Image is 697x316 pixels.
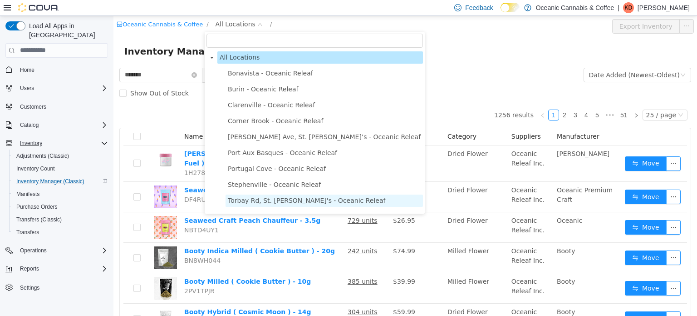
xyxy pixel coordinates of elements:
[435,94,446,105] li: 1
[114,70,185,77] span: Burin - Oceanic Releaf
[104,35,309,48] span: All Locations
[398,231,431,248] span: Oceanic Releaf Inc.
[398,262,431,279] span: Oceanic Releaf Inc.
[20,121,39,129] span: Catalog
[16,101,50,112] a: Customers
[13,227,108,238] span: Transfers
[144,6,149,11] i: icon: close-circle
[9,175,112,188] button: Inventory Manager (Classic)
[13,227,43,238] a: Transfers
[13,150,73,161] a: Adjustments (Classic)
[71,241,107,248] span: BN8WH044
[112,131,309,143] span: Port Aux Basques - Oceanic Releaf
[20,85,34,92] span: Users
[553,235,567,249] button: icon: ellipsis
[499,3,566,18] button: Export Inventory
[398,201,431,218] span: Oceanic Releaf Inc.
[157,5,158,12] span: /
[511,265,553,280] button: icon: swapMove
[16,64,108,75] span: Home
[114,197,205,204] span: Whitbourne - Oceanic Releaf
[112,115,309,127] span: O'Leary Ave, St. John’s - Oceanic Releaf
[16,83,108,94] span: Users
[2,244,112,257] button: Operations
[638,2,690,13] p: [PERSON_NAME]
[102,3,142,13] span: All Locations
[567,56,572,63] i: icon: down
[443,231,462,239] span: Booty
[71,134,223,151] a: [PERSON_NAME] Flower Jar Indica ( Purple Fuel ) - 3.5g
[16,152,69,160] span: Adjustments (Classic)
[443,201,469,208] span: Oceanic
[3,5,89,12] a: icon: shopOceanic Cannabis & Coffee
[234,292,264,300] u: 304 units
[330,196,394,227] td: Dried Flower
[9,150,112,162] button: Adjustments (Classic)
[16,101,108,112] span: Customers
[114,101,210,109] span: Corner Brook - Oceanic Releaf
[446,94,456,105] li: 2
[96,40,101,44] i: icon: caret-down
[112,99,309,111] span: Corner Brook - Oceanic Releaf
[13,163,59,174] a: Inventory Count
[16,229,39,236] span: Transfers
[553,174,567,188] button: icon: ellipsis
[234,231,264,239] u: 242 units
[280,292,302,300] span: $59.99
[517,94,528,105] li: Next Page
[457,94,467,104] a: 3
[16,120,108,130] span: Catalog
[41,231,64,253] img: Booty Indica Milled ( Cookie Butter ) - 20g hero shot
[2,82,112,95] button: Users
[114,149,212,156] span: Portugal Cove - Oceanic Releaf
[504,94,517,105] li: 51
[330,130,394,166] td: Dried Flower
[553,296,567,310] button: icon: ellipsis
[16,120,42,130] button: Catalog
[16,65,38,75] a: Home
[398,134,431,151] span: Oceanic Releaf Inc.
[280,262,302,269] span: $39.99
[78,56,83,62] i: icon: close-circle
[501,3,520,12] input: Dark Mode
[71,262,197,269] a: Booty Milled ( Cookie Butter ) - 10g
[112,83,309,95] span: Clarenville - Oceanic Releaf
[71,180,105,187] span: DF4RUA58
[11,28,114,43] span: Inventory Manager
[504,94,517,104] a: 51
[479,94,489,104] a: 5
[13,189,108,200] span: Manifests
[112,195,309,207] span: Whitbourne - Oceanic Releaf
[465,3,493,12] span: Feedback
[2,119,112,131] button: Catalog
[381,94,420,105] li: 1256 results
[13,214,108,225] span: Transfers (Classic)
[93,18,309,32] input: filter select
[564,96,570,103] i: icon: down
[20,247,47,254] span: Operations
[112,147,309,159] span: Portugal Cove - Oceanic Releaf
[16,178,84,185] span: Inventory Manager (Classic)
[20,66,34,74] span: Home
[9,201,112,213] button: Purchase Orders
[511,204,553,219] button: icon: swapMove
[13,176,108,187] span: Inventory Manager (Classic)
[20,284,39,291] span: Settings
[13,176,88,187] a: Inventory Manager (Classic)
[443,134,496,141] span: [PERSON_NAME]
[2,100,112,113] button: Customers
[330,227,394,257] td: Milled Flower
[511,235,553,249] button: icon: swapMove
[2,63,112,76] button: Home
[9,188,112,201] button: Manifests
[427,97,432,102] i: icon: left
[106,38,146,45] span: All Locations
[566,3,580,18] button: icon: ellipsis
[16,245,108,256] span: Operations
[71,292,198,300] a: Booty Hybrid ( Cosmic Moon ) - 14g
[511,174,553,188] button: icon: swapMove
[112,179,309,191] span: Torbay Rd, St. John's - Oceanic Releaf
[114,133,224,140] span: Port Aux Basques - Oceanic Releaf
